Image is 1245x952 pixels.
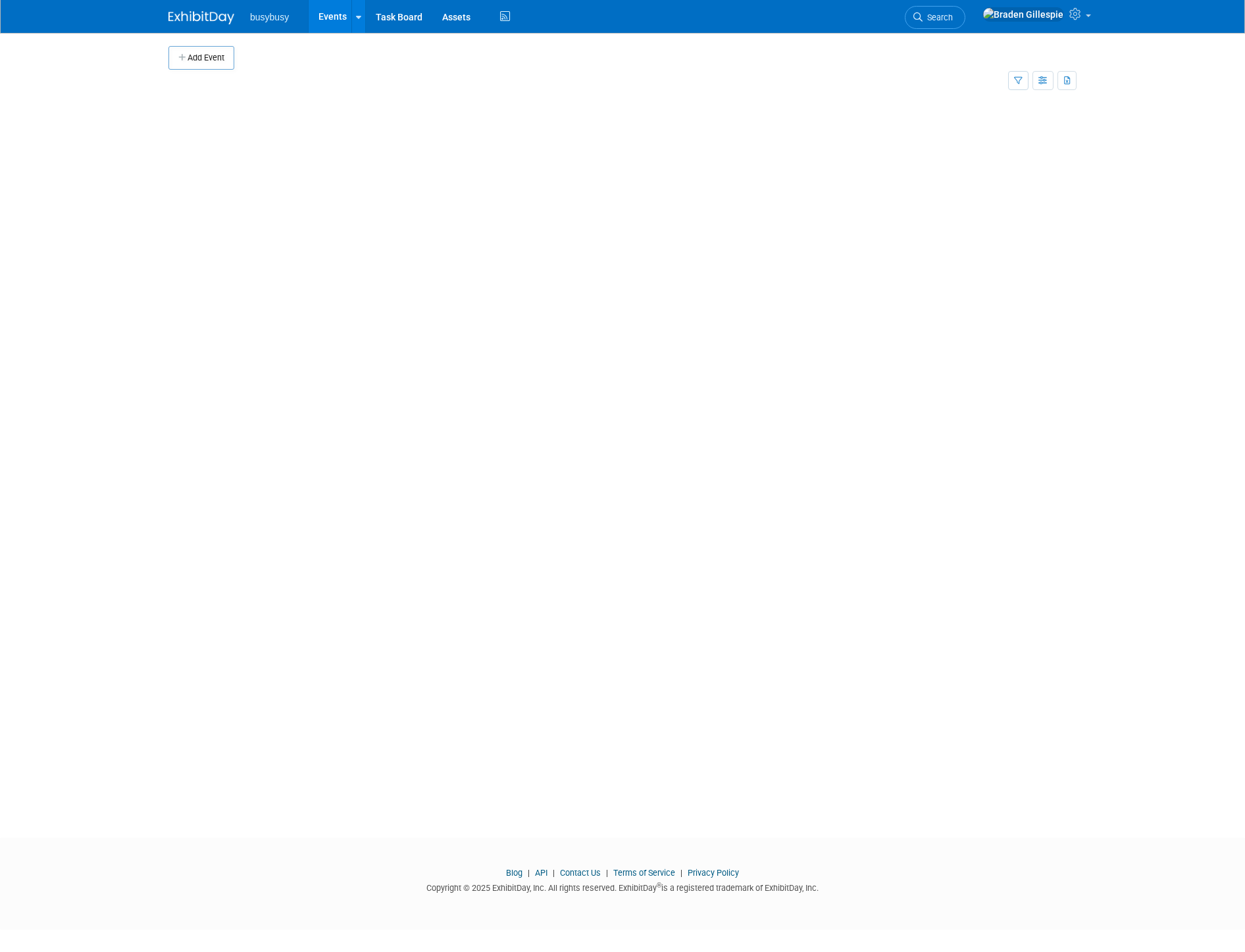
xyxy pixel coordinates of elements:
[982,7,1064,22] img: Braden Gillespie
[923,12,953,22] span: Search
[560,868,601,878] a: Contact Us
[657,882,661,889] sup: ®
[688,868,739,878] a: Privacy Policy
[905,6,965,29] a: Search
[613,868,675,878] a: Terms of Service
[524,868,533,878] span: |
[168,46,234,70] button: Add Event
[250,12,289,22] span: busybusy
[603,868,611,878] span: |
[168,11,234,24] img: ExhibitDay
[506,868,522,878] a: Blog
[677,868,686,878] span: |
[549,868,558,878] span: |
[535,868,547,878] a: API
